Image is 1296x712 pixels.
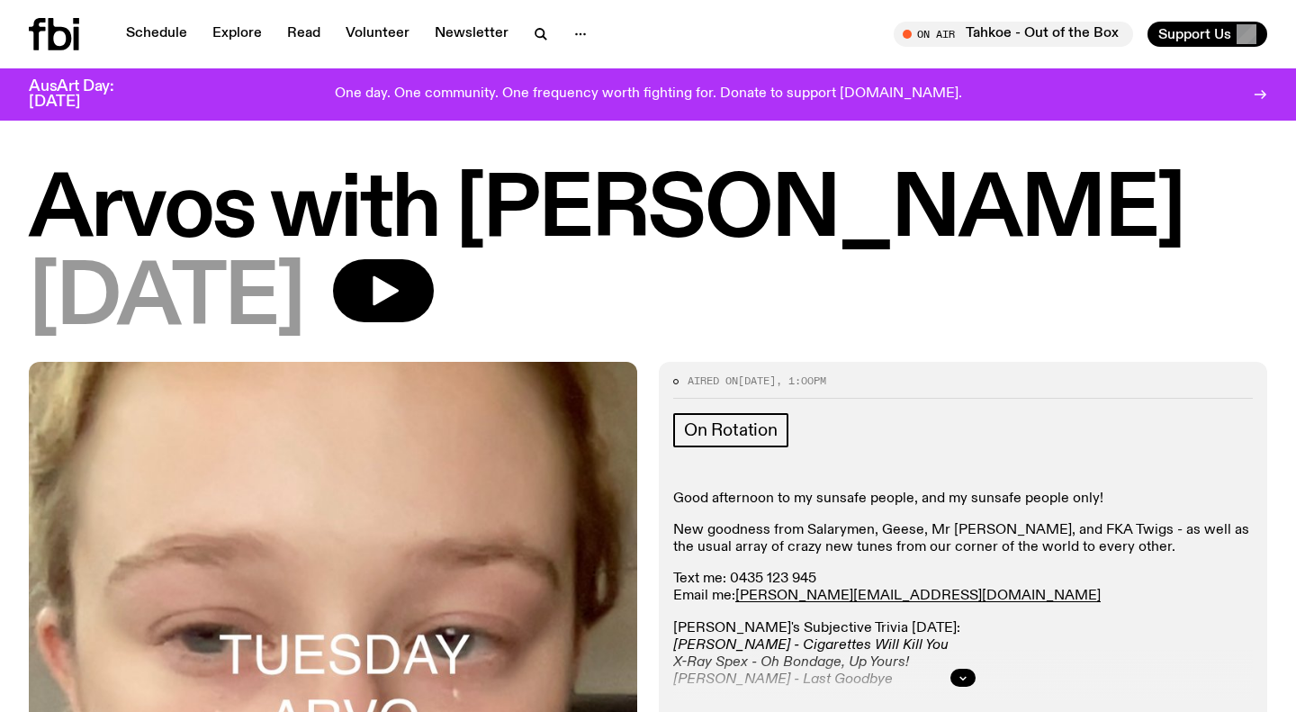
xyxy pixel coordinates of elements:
[673,571,1253,605] p: Text me: 0435 123 945 Email me:
[894,22,1133,47] button: On AirTahkoe - Out of the Box
[735,589,1101,603] a: [PERSON_NAME][EMAIL_ADDRESS][DOMAIN_NAME]
[424,22,519,47] a: Newsletter
[29,259,304,340] span: [DATE]
[115,22,198,47] a: Schedule
[738,374,776,388] span: [DATE]
[202,22,273,47] a: Explore
[276,22,331,47] a: Read
[673,522,1253,556] p: New goodness from Salarymen, Geese, Mr [PERSON_NAME], and FKA Twigs - as well as the usual array ...
[673,638,949,653] em: [PERSON_NAME] - Cigarettes Will Kill You
[684,420,778,440] span: On Rotation
[776,374,826,388] span: , 1:00pm
[29,171,1267,252] h1: Arvos with [PERSON_NAME]
[335,86,962,103] p: One day. One community. One frequency worth fighting for. Donate to support [DOMAIN_NAME].
[673,491,1253,508] p: Good afternoon to my sunsafe people, and my sunsafe people only!
[1147,22,1267,47] button: Support Us
[29,79,144,110] h3: AusArt Day: [DATE]
[688,374,738,388] span: Aired on
[1158,26,1231,42] span: Support Us
[335,22,420,47] a: Volunteer
[673,413,788,447] a: On Rotation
